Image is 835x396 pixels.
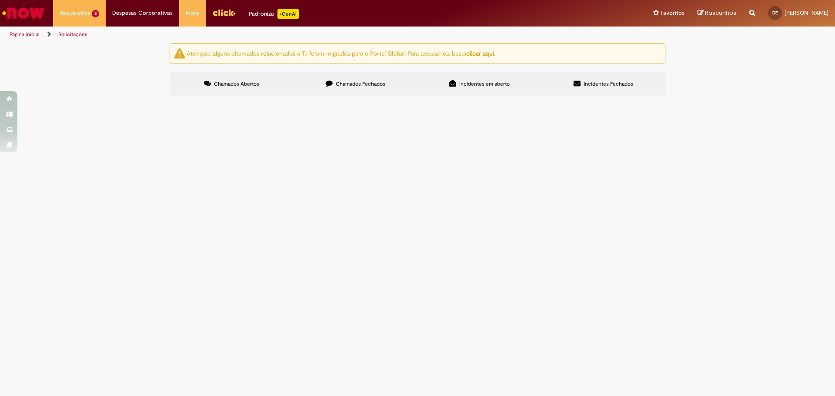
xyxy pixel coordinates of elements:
span: More [186,9,199,17]
a: Página inicial [10,31,40,38]
span: Incidentes Fechados [584,80,633,87]
a: clicar aqui. [466,49,495,57]
span: Favoritos [661,9,685,17]
a: Solicitações [58,31,87,38]
ng-bind-html: Atenção: alguns chamados relacionados a T.I foram migrados para o Portal Global. Para acessá-los,... [187,49,495,57]
span: DE [772,10,778,16]
span: Despesas Corporativas [112,9,173,17]
span: Requisições [60,9,90,17]
a: Rascunhos [698,9,736,17]
span: [PERSON_NAME] [785,9,828,17]
span: Chamados Fechados [336,80,385,87]
img: click_logo_yellow_360x200.png [212,6,236,19]
img: ServiceNow [1,4,46,22]
span: Rascunhos [705,9,736,17]
span: 3 [92,10,99,17]
div: Padroniza [249,9,299,19]
ul: Trilhas de página [7,27,550,43]
p: +GenAi [277,9,299,19]
span: Incidentes em aberto [459,80,510,87]
span: Chamados Abertos [214,80,259,87]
